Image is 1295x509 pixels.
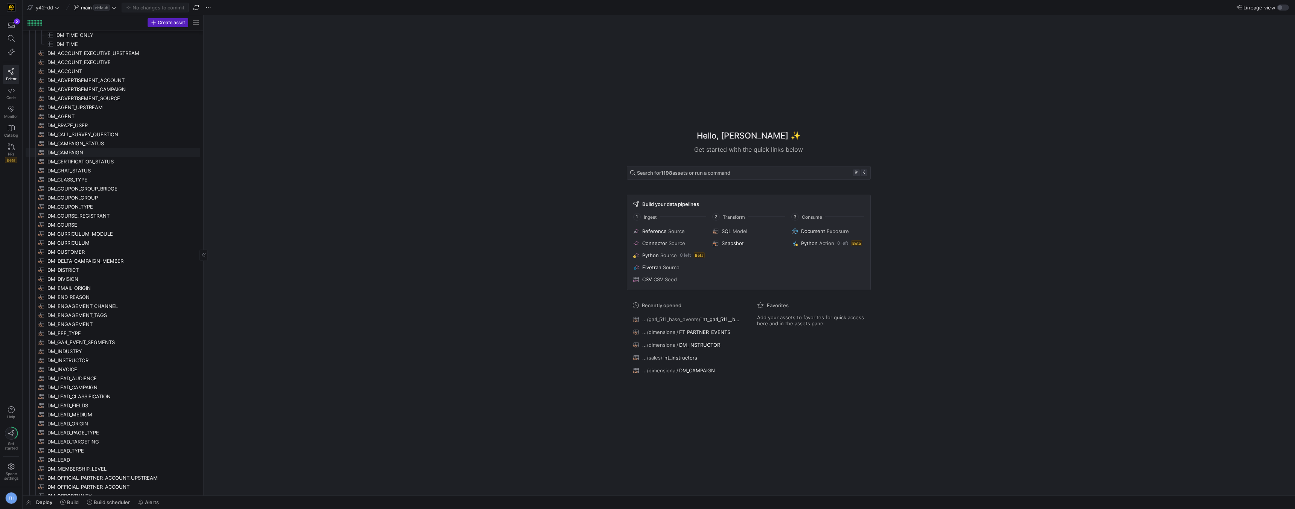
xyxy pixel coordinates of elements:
[3,18,19,32] button: 2
[26,455,200,464] div: Press SPACE to select this row.
[26,121,200,130] div: Press SPACE to select this row.
[26,428,200,437] div: Press SPACE to select this row.
[631,340,742,350] button: .../dimensional/DM_INSTRUCTOR
[26,148,200,157] div: Press SPACE to select this row.
[47,437,192,446] span: DM_LEAD_TARGETING​​​​​​​​​​
[26,247,200,256] a: DM_CUSTOMER​​​​​​​​​​
[26,193,200,202] a: DM_COUPON_GROUP​​​​​​​​​​
[767,302,789,308] span: Favorites
[26,338,200,347] div: Press SPACE to select this row.
[642,316,701,322] span: .../ga4_511_base_events/
[26,365,200,374] div: Press SPACE to select this row.
[26,112,200,121] div: Press SPACE to select this row.
[26,311,200,320] a: DM_ENGAGEMENT_TAGS​​​​​​​​​​
[26,419,200,428] div: Press SPACE to select this row.
[135,496,162,509] button: Alerts
[663,355,697,361] span: int_instructors
[47,365,192,374] span: DM_INVOICE​​​​​​​​​​
[791,239,865,248] button: PythonAction0 leftBeta
[4,133,18,137] span: Catalog
[26,473,200,482] a: DM_OFFICIAL_PARTNER_ACCOUNT_UPSTREAM​​​​​​​​​​
[26,293,200,302] div: Press SPACE to select this row.
[26,320,200,329] a: DM_ENGAGEMENT​​​​​​​​​​
[26,49,200,58] a: DM_ACCOUNT_EXECUTIVE_UPSTREAM​​​​​​​​​​
[47,428,192,437] span: DM_LEAD_PAGE_TYPE​​​​​​​​​​
[26,30,200,40] a: DM_TIME_ONLY​​​​​​​​​
[14,18,20,24] div: 2
[26,103,200,112] a: DM_AGENT_UPSTREAM​​​​​​​​​​
[47,94,192,103] span: DM_ADVERTISEMENT_SOURCE​​​​​​​​​​
[47,194,192,202] span: DM_COUPON_GROUP​​​​​​​​​​
[3,403,19,422] button: Help
[3,490,19,506] button: TH
[94,499,130,505] span: Build scheduler
[148,18,188,27] button: Create asset
[26,139,200,148] div: Press SPACE to select this row.
[26,392,200,401] div: Press SPACE to select this row.
[145,499,159,505] span: Alerts
[26,67,200,76] div: Press SPACE to select this row.
[26,482,200,491] a: DM_OFFICIAL_PARTNER_ACCOUNT​​​​​​​​​​
[93,5,110,11] span: default
[819,240,834,246] span: Action
[26,121,200,130] a: DM_BRAZE_USER​​​​​​​​​​
[26,211,200,220] a: DM_COURSE_REGISTRANT​​​​​​​​​​
[47,374,192,383] span: DM_LEAD_AUDIENCE​​​​​​​​​​
[26,148,200,157] a: DM_CAMPAIGN​​​​​​​​​​
[47,175,192,184] span: DM_CLASS_TYPE​​​​​​​​​​
[861,169,867,176] kbd: k
[4,471,18,480] span: Space settings
[47,266,192,274] span: DM_DISTRICT​​​​​​​​​​
[47,49,192,58] span: DM_ACCOUNT_EXECUTIVE_UPSTREAM​​​​​​​​​​
[67,499,79,505] span: Build
[47,338,192,347] span: DM_GA4_EVENT_SEGMENTS​​​​​​​​​​
[26,419,200,428] a: DM_LEAD_ORIGIN​​​​​​​​​​
[26,491,200,500] a: DM_OPPORTUNITY​​​​​​​​​​
[26,410,200,419] a: DM_LEAD_MEDIUM​​​​​​​​​​
[26,283,200,293] div: Press SPACE to select this row.
[3,460,19,484] a: Spacesettings
[642,367,678,373] span: .../dimensional/
[26,302,200,311] a: DM_ENGAGEMENT_CHANNEL​​​​​​​​​​
[36,5,53,11] span: y42-dd
[47,474,192,482] span: DM_OFFICIAL_PARTNER_ACCOUNT_UPSTREAM​​​​​​​​​​
[26,482,200,491] div: Press SPACE to select this row.
[26,437,200,446] div: Press SPACE to select this row.
[47,329,192,338] span: DM_FEE_TYPE​​​​​​​​​​
[679,329,730,335] span: FT_PARTNER_EVENTS
[26,238,200,247] div: Press SPACE to select this row.
[660,252,677,258] span: Source
[663,264,679,270] span: Source
[26,85,200,94] a: DM_ADVERTISEMENT_CAMPAIGN​​​​​​​​​​
[627,145,871,154] div: Get started with the quick links below
[26,229,200,238] a: DM_CURRICULUM_MODULE​​​​​​​​​​
[632,275,707,284] button: CSVCSV Seed
[26,202,200,211] div: Press SPACE to select this row.
[26,437,200,446] a: DM_LEAD_TARGETING​​​​​​​​​​
[47,419,192,428] span: DM_LEAD_ORIGIN​​​​​​​​​​
[26,130,200,139] a: DM_CALL_SURVEY_QUESTION​​​​​​​​​​
[851,240,862,246] span: Beta
[26,30,200,40] div: Press SPACE to select this row.
[26,85,200,94] div: Press SPACE to select this row.
[26,374,200,383] div: Press SPACE to select this row.
[26,446,200,455] div: Press SPACE to select this row.
[47,492,192,500] span: DM_OPPORTUNITY​​​​​​​​​​
[47,447,192,455] span: DM_LEAD_TYPE​​​​​​​​​​
[661,170,672,176] strong: 1198
[47,157,192,166] span: DM_CERTIFICATION_STATUS​​​​​​​​​​
[26,347,200,356] div: Press SPACE to select this row.
[47,121,192,130] span: DM_BRAZE_USER​​​​​​​​​​
[26,76,200,85] div: Press SPACE to select this row.
[669,240,685,246] span: Source
[853,169,860,176] kbd: ⌘
[26,175,200,184] div: Press SPACE to select this row.
[26,58,200,67] div: Press SPACE to select this row.
[47,347,192,356] span: DM_INDUSTRY​​​​​​​​​​
[642,201,699,207] span: Build your data pipelines
[26,247,200,256] div: Press SPACE to select this row.
[26,157,200,166] a: DM_CERTIFICATION_STATUS​​​​​​​​​​
[6,76,17,81] span: Editor
[26,329,200,338] a: DM_FEE_TYPE​​​​​​​​​​
[47,257,192,265] span: DM_DELTA_CAMPAIGN_MEMBER​​​​​​​​​​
